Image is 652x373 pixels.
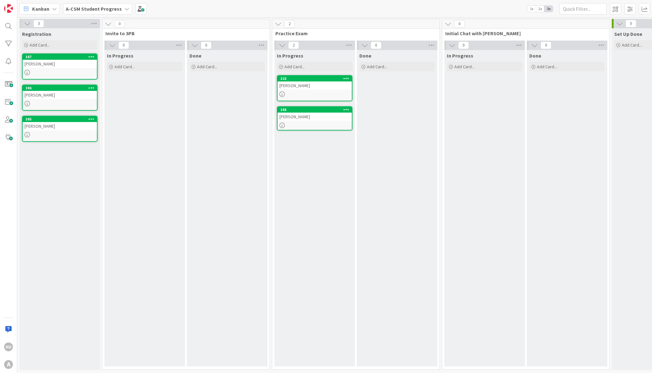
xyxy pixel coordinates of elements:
[22,85,98,111] a: 386[PERSON_NAME]
[527,6,536,12] span: 1x
[278,76,352,90] div: 323[PERSON_NAME]
[23,116,97,122] div: 385
[529,53,541,59] span: Done
[4,360,13,369] div: A
[23,122,97,130] div: [PERSON_NAME]
[107,53,133,59] span: In Progress
[278,107,352,113] div: 388
[22,116,98,142] a: 385[PERSON_NAME]
[23,91,97,99] div: [PERSON_NAME]
[277,75,352,101] a: 323[PERSON_NAME]
[25,86,97,90] div: 386
[284,64,305,70] span: Add Card...
[544,6,553,12] span: 3x
[114,20,125,28] span: 0
[559,3,607,14] input: Quick Filter...
[22,53,98,80] a: 387[PERSON_NAME]
[278,113,352,121] div: [PERSON_NAME]
[275,30,432,36] span: Practice Exam
[25,55,97,59] div: 387
[66,6,122,12] b: A-CSM Student Progress
[278,107,352,121] div: 388[PERSON_NAME]
[4,342,13,351] div: HU
[115,64,135,70] span: Add Card...
[22,31,51,37] span: Registration
[23,60,97,68] div: [PERSON_NAME]
[30,42,50,48] span: Add Card...
[23,54,97,68] div: 387[PERSON_NAME]
[25,117,97,121] div: 385
[201,42,211,49] span: 0
[23,116,97,130] div: 385[PERSON_NAME]
[280,108,352,112] div: 388
[536,6,544,12] span: 2x
[537,64,557,70] span: Add Card...
[23,85,97,99] div: 386[PERSON_NAME]
[32,5,49,13] span: Kanban
[454,64,475,70] span: Add Card...
[189,53,201,59] span: Done
[626,20,636,27] span: 0
[278,81,352,90] div: [PERSON_NAME]
[458,42,469,49] span: 0
[445,30,602,36] span: Initial Chat with Mark
[277,106,352,131] a: 388[PERSON_NAME]
[541,42,551,49] span: 0
[23,54,97,60] div: 387
[280,76,352,81] div: 323
[4,4,13,13] img: Visit kanbanzone.com
[288,42,299,49] span: 2
[359,53,371,59] span: Done
[454,20,465,28] span: 0
[277,53,303,59] span: In Progress
[197,64,217,70] span: Add Card...
[33,20,44,27] span: 3
[284,20,295,28] span: 2
[118,42,129,49] span: 0
[23,85,97,91] div: 386
[622,42,642,48] span: Add Card...
[614,31,642,37] span: Set Up Done
[371,42,381,49] span: 0
[105,30,262,36] span: Invite to 3PB
[367,64,387,70] span: Add Card...
[447,53,473,59] span: In Progress
[278,76,352,81] div: 323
